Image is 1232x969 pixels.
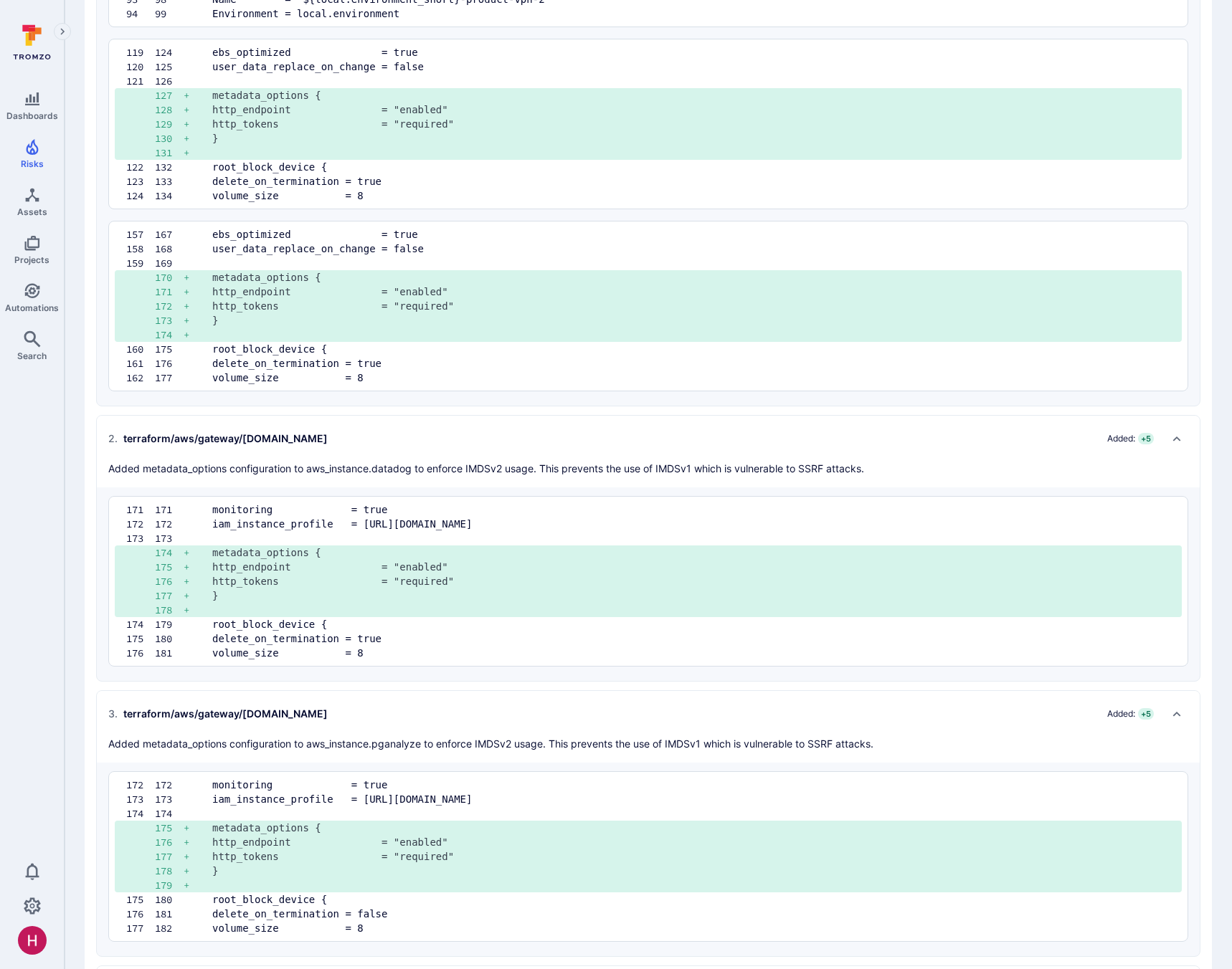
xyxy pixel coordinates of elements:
div: 173 [126,531,155,545]
div: 176 [155,835,184,849]
div: 177 [155,588,184,603]
div: + [184,878,212,892]
div: 127 [155,88,184,102]
pre: http_tokens = "required" [212,117,1170,131]
div: 157 [126,227,155,242]
div: 176 [126,907,155,921]
div: 160 [126,342,155,356]
span: + 5 [1138,708,1154,720]
span: Assets [17,206,47,217]
div: + [184,117,212,131]
pre: root_block_device { [212,160,1170,174]
pre: ebs_optimized = true [212,45,1170,59]
div: 171 [155,285,184,299]
div: 181 [155,907,184,921]
div: 181 [155,646,184,660]
pre: metadata_options { [212,88,1170,102]
pre: http_tokens = "required" [212,849,1170,864]
span: Search [17,350,47,361]
div: 125 [155,59,184,74]
div: 121 [126,74,155,88]
span: 2 . [108,431,118,446]
img: ACg8ocKzQzwPSwOZT_k9C736TfcBpCStqIZdMR9gXOhJgTaH9y_tsw=s96-c [18,926,47,955]
div: + [184,821,212,835]
pre: http_endpoint = "enabled" [212,102,1170,117]
div: terraform/aws/gateway/[DOMAIN_NAME] [108,707,328,721]
div: + [184,864,212,878]
div: 174 [155,806,184,821]
div: 169 [155,256,184,270]
span: 3 . [108,707,118,721]
div: + [184,285,212,299]
div: 174 [126,806,155,821]
pre: root_block_device { [212,617,1170,631]
div: 173 [155,531,184,545]
div: 94 [126,6,155,21]
span: Risks [21,158,44,169]
div: 174 [126,617,155,631]
div: 124 [126,188,155,203]
button: Expand navigation menu [54,23,71,40]
pre: root_block_device { [212,892,1170,907]
pre: } [212,313,1170,328]
div: 177 [155,849,184,864]
div: 161 [126,356,155,371]
div: 179 [155,878,184,892]
div: + [184,835,212,849]
pre: iam_instance_profile = [URL][DOMAIN_NAME] [212,517,1170,531]
div: 128 [155,102,184,117]
pre: http_endpoint = "enabled" [212,285,1170,299]
pre: } [212,588,1170,603]
div: 134 [155,188,184,203]
pre: monitoring = true [212,502,1170,517]
div: Collapse [97,691,1200,763]
pre: delete_on_termination = false [212,907,1170,921]
div: 175 [126,631,155,646]
div: 180 [155,631,184,646]
div: + [184,560,212,574]
div: + [184,313,212,328]
pre: user_data_replace_on_change = false [212,59,1170,74]
pre: } [212,864,1170,878]
div: 174 [155,328,184,342]
div: 176 [126,646,155,660]
pre: volume_size = 8 [212,921,1170,935]
div: 172 [155,517,184,531]
span: Added: [1107,708,1135,720]
pre: metadata_options { [212,821,1170,835]
div: 162 [126,371,155,385]
div: 123 [126,174,155,188]
div: 171 [155,502,184,517]
div: terraform/aws/gateway/[DOMAIN_NAME] [108,431,328,446]
div: 173 [155,313,184,328]
pre: volume_size = 8 [212,188,1170,203]
div: + [184,588,212,603]
div: 170 [155,270,184,285]
pre: delete_on_termination = true [212,174,1170,188]
div: 122 [126,160,155,174]
pre: user_data_replace_on_change = false [212,242,1170,256]
div: 172 [126,517,155,531]
div: 179 [155,617,184,631]
pre: http_tokens = "required" [212,574,1170,588]
pre: Environment = local.environment [212,6,1170,21]
div: 167 [155,227,184,242]
pre: delete_on_termination = true [212,356,1170,371]
pre: metadata_options { [212,270,1170,285]
div: + [184,145,212,160]
div: + [184,131,212,145]
pre: } [212,131,1170,145]
div: 180 [155,892,184,907]
pre: iam_instance_profile = [URL][DOMAIN_NAME] [212,792,1170,806]
div: 175 [155,821,184,835]
pre: http_endpoint = "enabled" [212,835,1170,849]
div: 178 [155,864,184,878]
div: 173 [155,792,184,806]
pre: root_block_device { [212,342,1170,356]
div: 172 [126,778,155,792]
div: 177 [126,921,155,935]
div: 172 [155,299,184,313]
div: + [184,603,212,617]
div: 172 [155,778,184,792]
div: Harshil Parikh [18,926,47,955]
